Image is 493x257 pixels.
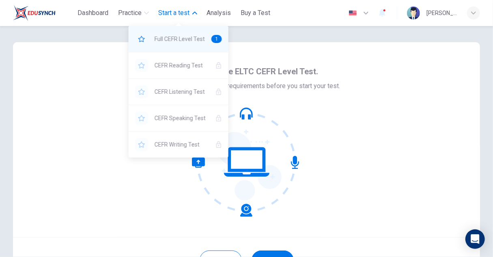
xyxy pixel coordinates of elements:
div: YOU NEED A LICENSE TO ACCESS THIS CONTENT [129,132,228,158]
span: CEFR Writing Test [155,140,209,149]
button: Buy a Test [238,6,274,20]
span: Dashboard [78,8,108,18]
span: CEFR Listening Test [155,87,209,97]
button: Analysis [204,6,235,20]
span: Analysis [207,8,231,18]
div: YOU NEED A LICENSE TO ACCESS THIS CONTENT [129,105,228,131]
span: Start a test [159,8,190,18]
div: Open Intercom Messenger [465,229,485,249]
img: ELTC logo [13,5,56,21]
a: ELTC logo [13,5,74,21]
span: CEFR Speaking Test [155,113,209,123]
span: We need to confirm some requirements before you start your test. [153,81,340,91]
span: Welcome to the ELTC CEFR Level Test. [175,65,318,78]
button: Dashboard [74,6,112,20]
button: Start a test [155,6,200,20]
div: YOU NEED A LICENSE TO ACCESS THIS CONTENT [129,79,228,105]
span: Full CEFR Level Test [155,34,205,44]
span: CEFR Reading Test [155,60,209,70]
div: 1 [211,35,222,43]
img: en [348,10,358,16]
div: YOU NEED A LICENSE TO ACCESS THIS CONTENT [129,52,228,78]
button: Practice [115,6,152,20]
span: Practice [118,8,142,18]
span: Buy a Test [241,8,271,18]
div: Full CEFR Level Test1 [129,26,228,52]
div: [PERSON_NAME] [426,8,457,18]
img: Profile picture [407,6,420,19]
